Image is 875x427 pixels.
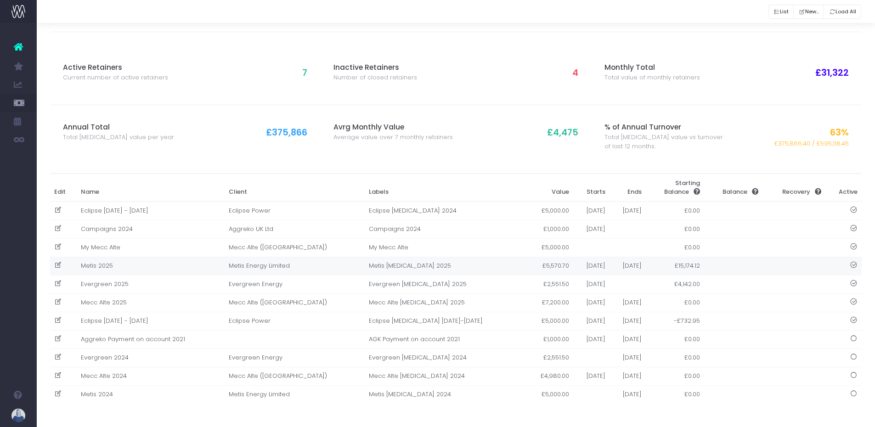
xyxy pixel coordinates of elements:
[646,238,705,257] td: £0.00
[77,220,225,238] td: Campaigns 2024
[11,409,25,422] img: images/default_profile_image.png
[224,257,364,275] td: Metis Energy Limited
[224,367,364,385] td: Mecc Alte ([GEOGRAPHIC_DATA])
[824,5,861,19] button: Load All
[547,126,578,139] span: £4,475
[77,202,225,220] td: Eclipse [DATE] - [DATE]
[266,126,307,139] span: £375,866
[364,312,525,330] td: Eclipse [MEDICAL_DATA] [DATE]-[DATE]
[525,238,573,257] td: £5,000.00
[574,257,610,275] td: [DATE]
[646,220,705,238] td: £0.00
[63,133,174,142] span: Total [MEDICAL_DATA] value per year
[610,385,646,404] td: [DATE]
[224,238,364,257] td: Mecc Alte ([GEOGRAPHIC_DATA])
[364,367,525,385] td: Mecc Alte [MEDICAL_DATA] 2024
[364,202,525,220] td: Eclipse [MEDICAL_DATA] 2024
[525,202,573,220] td: £5,000.00
[224,385,364,404] td: Metis Energy Limited
[224,174,364,202] th: Client
[50,174,77,202] th: Edit
[646,367,705,385] td: £0.00
[610,348,646,367] td: [DATE]
[774,139,849,148] span: £375,866.40 / £595,118.45
[77,257,225,275] td: Metis 2025
[63,73,168,82] span: Current number of active retainers
[815,66,849,79] span: £31,322
[224,275,364,293] td: Evergreen Energy
[768,5,794,19] button: List
[77,275,225,293] td: Evergreen 2025
[793,5,824,19] button: New...
[525,275,573,293] td: £2,551.50
[604,63,727,72] h3: Monthly Total
[610,312,646,330] td: [DATE]
[525,293,573,312] td: £7,200.00
[364,174,525,202] th: Labels
[77,330,225,348] td: Aggreko Payment on account 2021
[574,202,610,220] td: [DATE]
[333,73,417,82] span: Number of closed retainers
[646,202,705,220] td: £0.00
[224,202,364,220] td: Eclipse Power
[224,293,364,312] td: Mecc Alte ([GEOGRAPHIC_DATA])
[574,367,610,385] td: [DATE]
[525,174,573,202] th: Value
[364,257,525,275] td: Metis [MEDICAL_DATA] 2025
[364,385,525,404] td: Metis [MEDICAL_DATA] 2024
[604,133,727,151] span: Total [MEDICAL_DATA] value vs turnover of last 12 months.
[574,275,610,293] td: [DATE]
[77,367,225,385] td: Mecc Alte 2024
[77,238,225,257] td: My Mecc Alte
[610,257,646,275] td: [DATE]
[525,348,573,367] td: £2,551.50
[364,275,525,293] td: Evergreen [MEDICAL_DATA] 2025
[302,66,307,79] span: 7
[525,367,573,385] td: £4,980.00
[63,123,185,132] h3: Annual Total
[705,174,763,202] th: Balance
[333,63,456,72] h3: Inactive Retainers
[574,312,610,330] td: [DATE]
[364,348,525,367] td: Evergreen [MEDICAL_DATA] 2024
[604,123,727,132] h3: % of Annual Turnover
[77,174,225,202] th: Name
[574,220,610,238] td: [DATE]
[610,202,646,220] td: [DATE]
[525,330,573,348] td: £1,000.00
[610,174,646,202] th: Ends
[525,385,573,404] td: £5,000.00
[364,238,525,257] td: My Mecc Alte
[224,312,364,330] td: Eclipse Power
[525,312,573,330] td: £5,000.00
[574,293,610,312] td: [DATE]
[646,174,705,202] th: Starting Balance
[224,348,364,367] td: Evergreen Energy
[646,293,705,312] td: £0.00
[525,220,573,238] td: £1,000.00
[364,330,525,348] td: AGK Payment on account 2021
[77,293,225,312] td: Mecc Alte 2025
[610,367,646,385] td: [DATE]
[572,66,578,79] span: 4
[333,133,453,142] span: Average value over 7 monthly retainers
[604,73,700,82] span: Total value of monthly retainers
[830,126,849,139] span: 63%
[364,293,525,312] td: Mecc Alte [MEDICAL_DATA] 2025
[610,293,646,312] td: [DATE]
[364,220,525,238] td: Campaigns 2024
[646,385,705,404] td: £0.00
[825,174,862,202] th: Active
[63,63,185,72] h3: Active Retainers
[646,330,705,348] td: £0.00
[224,220,364,238] td: Aggreko UK Ltd
[646,275,705,293] td: £4,142.00
[610,330,646,348] td: [DATE]
[77,348,225,367] td: Evergreen 2024
[574,174,610,202] th: Starts
[333,123,456,132] h3: Avrg Monthly Value
[646,257,705,275] td: £15,174.12
[574,330,610,348] td: [DATE]
[525,257,573,275] td: £5,570.70
[646,312,705,330] td: -£732.95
